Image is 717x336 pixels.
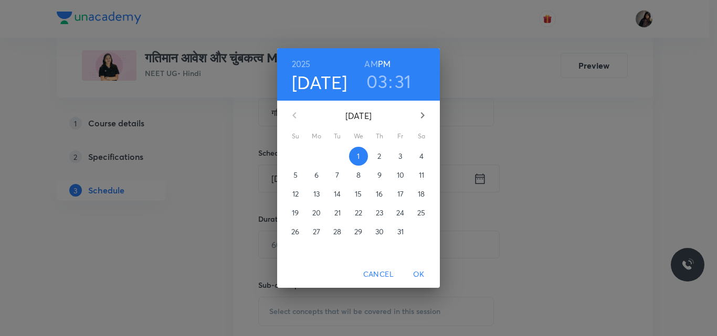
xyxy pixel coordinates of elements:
[412,166,431,185] button: 11
[370,185,389,203] button: 16
[419,151,424,161] p: 4
[412,185,431,203] button: 18
[292,208,299,218] p: 19
[391,147,410,166] button: 3
[412,147,431,166] button: 4
[292,57,311,71] button: 2025
[357,151,360,161] p: 1
[398,151,402,161] p: 3
[349,166,368,185] button: 8
[356,170,361,180] p: 8
[292,71,347,93] button: [DATE]
[328,185,347,203] button: 14
[391,222,410,241] button: 31
[419,170,424,180] p: 11
[377,170,382,180] p: 9
[388,70,393,92] h3: :
[307,222,326,241] button: 27
[335,170,339,180] p: 7
[328,131,347,142] span: Tu
[375,226,384,237] p: 30
[397,189,404,199] p: 17
[366,70,387,92] button: 03
[286,203,305,222] button: 19
[313,226,320,237] p: 27
[396,208,404,218] p: 24
[397,170,404,180] p: 10
[377,151,381,161] p: 2
[359,265,398,284] button: Cancel
[349,185,368,203] button: 15
[313,189,320,199] p: 13
[286,166,305,185] button: 5
[391,131,410,142] span: Fr
[406,268,431,281] span: OK
[307,166,326,185] button: 6
[334,208,341,218] p: 21
[417,208,425,218] p: 25
[412,203,431,222] button: 25
[307,110,410,122] p: [DATE]
[334,189,341,199] p: 14
[376,208,383,218] p: 23
[354,226,362,237] p: 29
[370,166,389,185] button: 9
[391,166,410,185] button: 10
[307,203,326,222] button: 20
[328,222,347,241] button: 28
[418,189,425,199] p: 18
[355,189,362,199] p: 15
[286,185,305,203] button: 12
[370,203,389,222] button: 23
[391,185,410,203] button: 17
[291,226,299,237] p: 26
[378,57,391,71] button: PM
[292,189,299,199] p: 12
[328,203,347,222] button: 21
[370,222,389,241] button: 30
[286,131,305,142] span: Su
[312,208,321,218] p: 20
[412,131,431,142] span: Sa
[286,222,305,241] button: 26
[349,131,368,142] span: We
[333,226,341,237] p: 28
[307,131,326,142] span: Mo
[307,185,326,203] button: 13
[370,147,389,166] button: 2
[328,166,347,185] button: 7
[364,57,377,71] button: AM
[370,131,389,142] span: Th
[391,203,410,222] button: 24
[363,268,394,281] span: Cancel
[402,265,436,284] button: OK
[293,170,298,180] p: 5
[349,147,368,166] button: 1
[395,70,412,92] button: 31
[349,222,368,241] button: 29
[355,208,362,218] p: 22
[397,226,404,237] p: 31
[314,170,319,180] p: 6
[349,203,368,222] button: 22
[376,189,383,199] p: 16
